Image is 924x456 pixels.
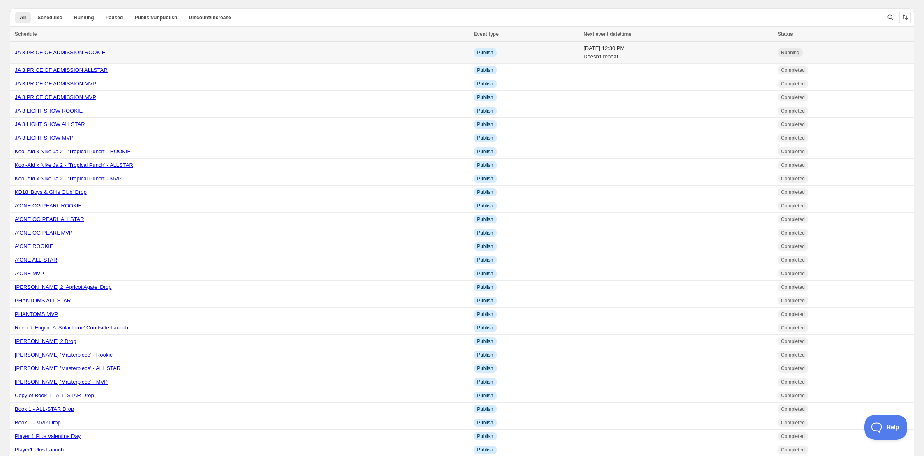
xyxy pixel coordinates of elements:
span: Publish [477,230,493,236]
span: Schedule [15,31,37,37]
span: Next event date/time [583,31,631,37]
span: Publish [477,243,493,250]
button: Search and filter results [885,12,896,23]
span: Completed [781,392,805,399]
span: Completed [781,270,805,277]
a: A'ONE ROOKIE [15,243,53,249]
span: Discount/increase [189,14,231,21]
a: [PERSON_NAME] 'Masterpiece' - MVP [15,379,108,385]
span: Publish [477,189,493,196]
span: Running [74,14,94,21]
a: JA 3 LIGHT SHOW MVP [15,135,74,141]
span: Completed [781,365,805,372]
span: Completed [781,94,805,101]
span: Paused [106,14,123,21]
span: Publish/unpublish [134,14,177,21]
td: [DATE] 12:30 PM Doesn't repeat [581,42,775,64]
a: JA 3 PRICE OF ADMISSION ROOKIE [15,49,105,55]
span: Completed [781,81,805,87]
span: Publish [477,392,493,399]
span: Publish [477,67,493,74]
span: Publish [477,325,493,331]
span: Completed [781,189,805,196]
span: Publish [477,447,493,453]
a: [PERSON_NAME] 2 Drop [15,338,76,344]
a: Book 1 - MVP Drop [15,419,61,426]
a: Kool-Aid x Nike Ja 2 - ‘Tropical Punch’ - MVP [15,175,122,182]
a: A'ONE OG PEARL MVP [15,230,73,236]
a: JA 3 LIGHT SHOW ALLSTAR [15,121,85,127]
span: Completed [781,203,805,209]
span: Publish [477,284,493,290]
span: Completed [781,325,805,331]
span: Completed [781,175,805,182]
span: Completed [781,135,805,141]
a: Kool-Aid x Nike Ja 2 - ‘Tropical Punch’ - ALLSTAR [15,162,133,168]
a: Reebok Engine A 'Solar Lime' Courtside Launch [15,325,128,331]
span: Publish [477,338,493,345]
span: Publish [477,365,493,372]
span: Publish [477,203,493,209]
a: [PERSON_NAME] 'Masterpiece' - ALL STAR [15,365,120,371]
span: Completed [781,257,805,263]
span: Publish [477,352,493,358]
iframe: Toggle Customer Support [864,415,908,440]
span: Completed [781,447,805,453]
span: Publish [477,406,493,412]
span: Publish [477,216,493,223]
a: A'ONE ALL-STAR [15,257,57,263]
span: Completed [781,406,805,412]
a: JA 3 PRICE OF ADMISSION ALLSTAR [15,67,108,73]
span: Publish [477,162,493,168]
span: Running [781,49,800,56]
a: Book 1 - ALL-STAR Drop [15,406,74,412]
a: A'ONE OG PEARL ROOKIE [15,203,82,209]
span: Publish [477,81,493,87]
span: Completed [781,67,805,74]
span: Completed [781,108,805,114]
span: Publish [477,433,493,440]
a: KD18 'Boys & Girls Club' Drop [15,189,87,195]
a: JA 3 PRICE OF ADMISSION MVP [15,94,96,100]
span: Publish [477,419,493,426]
span: Publish [477,257,493,263]
span: Completed [781,379,805,385]
span: Completed [781,243,805,250]
span: Publish [477,297,493,304]
span: Publish [477,379,493,385]
span: Publish [477,311,493,318]
span: Completed [781,284,805,290]
a: Copy of Book 1 - ALL-STAR Drop [15,392,94,398]
a: JA 3 LIGHT SHOW ROOKIE [15,108,83,114]
span: Publish [477,49,493,56]
a: Player 1 Plus Valentine Day [15,433,81,439]
span: Publish [477,135,493,141]
span: Scheduled [37,14,62,21]
span: Publish [477,121,493,128]
span: Status [778,31,793,37]
span: Completed [781,216,805,223]
span: All [20,14,26,21]
a: A'ONE OG PEARL ALLSTAR [15,216,84,222]
button: Sort the results [899,12,911,23]
span: Publish [477,108,493,114]
span: Completed [781,162,805,168]
a: [PERSON_NAME] 'Masterpiece' - Rookie [15,352,113,358]
span: Completed [781,338,805,345]
span: Completed [781,352,805,358]
span: Completed [781,433,805,440]
a: JA 3 PRICE OF ADMISSION MVP [15,81,96,87]
span: Publish [477,175,493,182]
a: Player1 Plus Launch [15,447,64,453]
span: Completed [781,230,805,236]
span: Completed [781,297,805,304]
span: Completed [781,311,805,318]
a: PHANTOMS ALL STAR [15,297,71,304]
a: Kool-Aid x Nike Ja 2 - ‘Tropical Punch’ - ROOKIE [15,148,131,154]
span: Publish [477,148,493,155]
span: Publish [477,270,493,277]
span: Completed [781,148,805,155]
a: A'ONE MVP [15,270,44,276]
span: Completed [781,419,805,426]
span: Publish [477,94,493,101]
